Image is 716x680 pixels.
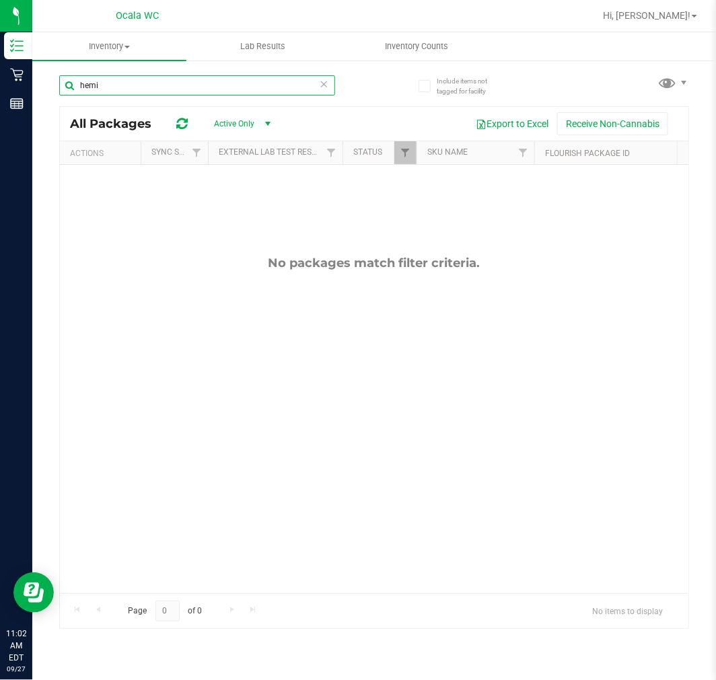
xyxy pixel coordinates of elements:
[70,116,165,131] span: All Packages
[557,112,668,135] button: Receive Non-Cannabis
[60,256,688,270] div: No packages match filter criteria.
[10,39,24,52] inline-svg: Inventory
[32,40,186,52] span: Inventory
[467,112,557,135] button: Export to Excel
[581,601,674,621] span: No items to display
[219,147,324,157] a: External Lab Test Result
[186,141,208,164] a: Filter
[367,40,466,52] span: Inventory Counts
[545,149,630,158] a: Flourish Package ID
[340,32,494,61] a: Inventory Counts
[70,149,135,158] div: Actions
[59,75,335,96] input: Search Package ID, Item Name, SKU, Lot or Part Number...
[13,572,54,613] iframe: Resource center
[353,147,382,157] a: Status
[222,40,303,52] span: Lab Results
[10,68,24,81] inline-svg: Retail
[116,601,213,621] span: Page of 0
[151,147,203,157] a: Sync Status
[32,32,186,61] a: Inventory
[512,141,534,164] a: Filter
[6,664,26,674] p: 09/27
[186,32,341,61] a: Lab Results
[394,141,417,164] a: Filter
[10,97,24,110] inline-svg: Reports
[320,141,343,164] a: Filter
[116,10,159,22] span: Ocala WC
[320,75,329,93] span: Clear
[437,76,504,96] span: Include items not tagged for facility
[427,147,468,157] a: SKU Name
[603,10,690,21] span: Hi, [PERSON_NAME]!
[6,628,26,664] p: 11:02 AM EDT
